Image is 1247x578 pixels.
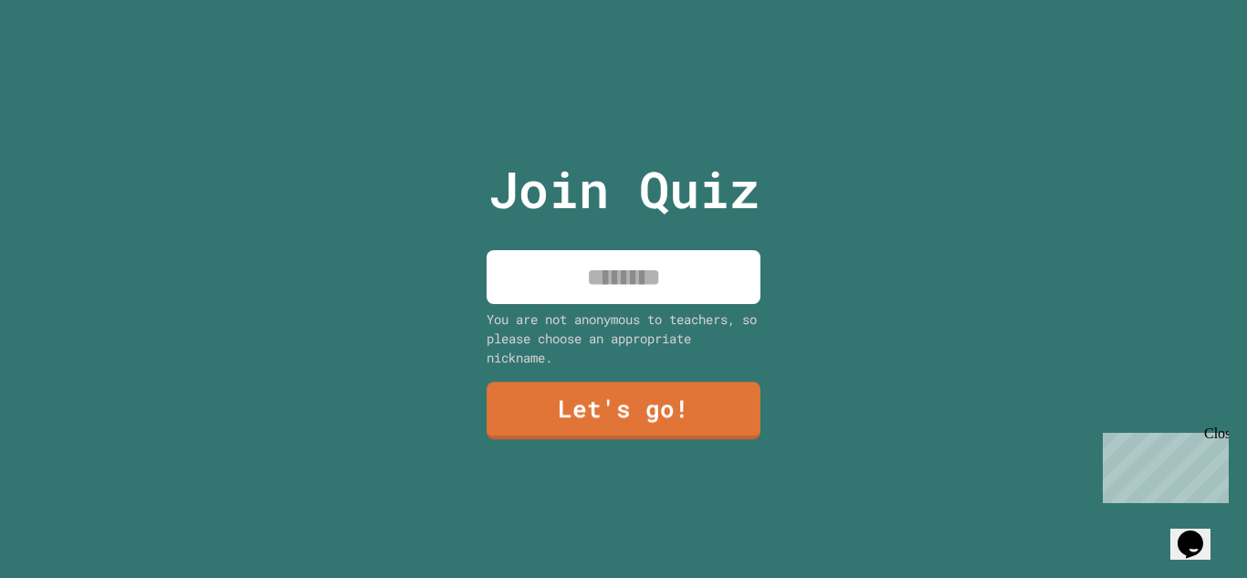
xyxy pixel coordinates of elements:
iframe: chat widget [1095,426,1229,503]
div: Chat with us now!Close [7,7,126,116]
p: Join Quiz [488,152,760,227]
iframe: chat widget [1170,505,1229,560]
a: Let's go! [487,382,760,439]
div: You are not anonymous to teachers, so please choose an appropriate nickname. [487,310,760,367]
